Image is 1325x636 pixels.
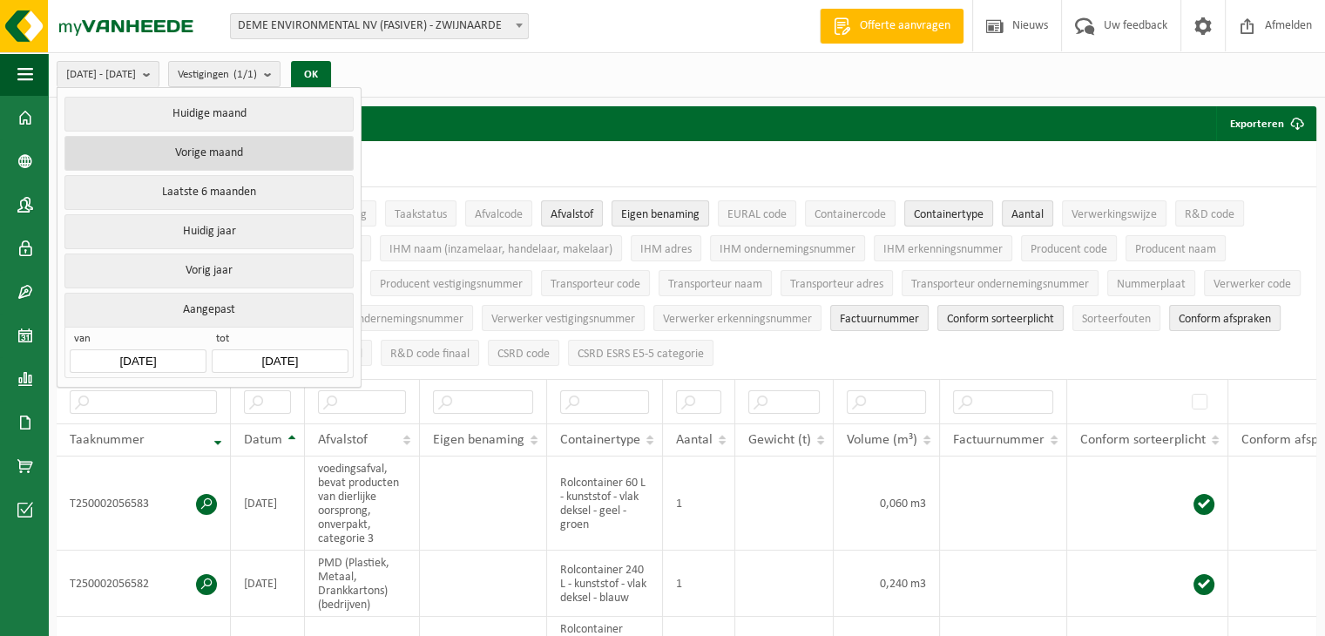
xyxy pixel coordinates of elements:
span: Containertype [560,433,640,447]
span: Sorteerfouten [1082,313,1151,326]
button: Transporteur ondernemingsnummerTransporteur ondernemingsnummer : Activate to sort [902,270,1099,296]
button: Verwerker erkenningsnummerVerwerker erkenningsnummer: Activate to sort [653,305,821,331]
span: Volume (m³) [847,433,917,447]
button: Transporteur codeTransporteur code: Activate to sort [541,270,650,296]
button: Laatste 6 maanden [64,175,353,210]
span: Eigen benaming [433,433,524,447]
count: (1/1) [233,69,257,80]
span: Vestigingen [178,62,257,88]
td: Rolcontainer 240 L - kunststof - vlak deksel - blauw [547,551,663,617]
span: Verwerker ondernemingsnummer [298,313,463,326]
button: Vestigingen(1/1) [168,61,281,87]
span: IHM ondernemingsnummer [720,243,855,256]
span: Gewicht (t) [748,433,811,447]
button: AfvalcodeAfvalcode: Activate to sort [465,200,532,227]
button: IHM ondernemingsnummerIHM ondernemingsnummer: Activate to sort [710,235,865,261]
span: Aantal [1011,208,1044,221]
button: Aangepast [64,293,353,327]
span: Eigen benaming [621,208,700,221]
span: EURAL code [727,208,787,221]
span: Verwerkingswijze [1071,208,1157,221]
button: SorteerfoutenSorteerfouten: Activate to sort [1072,305,1160,331]
button: IHM adresIHM adres: Activate to sort [631,235,701,261]
span: tot [212,332,348,349]
button: Conform afspraken : Activate to sort [1169,305,1281,331]
span: R&D code [1185,208,1234,221]
a: Offerte aanvragen [820,9,963,44]
button: FactuurnummerFactuurnummer: Activate to sort [830,305,929,331]
td: [DATE] [231,457,305,551]
td: 1 [663,551,735,617]
td: 0,240 m3 [834,551,940,617]
td: T250002056583 [57,457,231,551]
td: 1 [663,457,735,551]
span: Transporteur ondernemingsnummer [911,278,1089,291]
span: Producent code [1031,243,1107,256]
button: Producent codeProducent code: Activate to sort [1021,235,1117,261]
button: Eigen benamingEigen benaming: Activate to sort [612,200,709,227]
button: ContainercodeContainercode: Activate to sort [805,200,896,227]
button: VerwerkingswijzeVerwerkingswijze: Activate to sort [1062,200,1166,227]
span: Transporteur adres [790,278,883,291]
span: van [70,332,206,349]
span: IHM naam (inzamelaar, handelaar, makelaar) [389,243,612,256]
button: [DATE] - [DATE] [57,61,159,87]
span: R&D code finaal [390,348,470,361]
span: Taaknummer [70,433,145,447]
span: Conform sorteerplicht [1080,433,1206,447]
span: Aantal [676,433,713,447]
span: IHM erkenningsnummer [883,243,1003,256]
button: Verwerker vestigingsnummerVerwerker vestigingsnummer: Activate to sort [482,305,645,331]
span: Verwerker vestigingsnummer [491,313,635,326]
button: IHM erkenningsnummerIHM erkenningsnummer: Activate to sort [874,235,1012,261]
button: AfvalstofAfvalstof: Activate to sort [541,200,603,227]
td: voedingsafval, bevat producten van dierlijke oorsprong, onverpakt, categorie 3 [305,457,420,551]
button: ContainertypeContainertype: Activate to sort [904,200,993,227]
span: Afvalstof [551,208,593,221]
button: EURAL codeEURAL code: Activate to sort [718,200,796,227]
button: Exporteren [1216,106,1315,141]
button: Vorig jaar [64,254,353,288]
button: NummerplaatNummerplaat: Activate to sort [1107,270,1195,296]
span: Containertype [914,208,984,221]
span: Transporteur naam [668,278,762,291]
button: Producent vestigingsnummerProducent vestigingsnummer: Activate to sort [370,270,532,296]
button: Transporteur naamTransporteur naam: Activate to sort [659,270,772,296]
span: CSRD ESRS E5-5 categorie [578,348,704,361]
span: Factuurnummer [953,433,1044,447]
button: Verwerker ondernemingsnummerVerwerker ondernemingsnummer: Activate to sort [288,305,473,331]
td: [DATE] [231,551,305,617]
button: Huidig jaar [64,214,353,249]
span: DEME ENVIRONMENTAL NV (FASIVER) - ZWIJNAARDE [231,14,528,38]
span: Verwerker erkenningsnummer [663,313,812,326]
button: OK [291,61,331,89]
span: Taakstatus [395,208,447,221]
span: Nummerplaat [1117,278,1186,291]
td: 0,060 m3 [834,457,940,551]
button: CSRD ESRS E5-5 categorieCSRD ESRS E5-5 categorie: Activate to sort [568,340,713,366]
button: Huidige maand [64,97,353,132]
button: Vorige maand [64,136,353,171]
button: Transporteur adresTransporteur adres: Activate to sort [781,270,893,296]
button: Verwerker codeVerwerker code: Activate to sort [1204,270,1301,296]
span: [DATE] - [DATE] [66,62,136,88]
button: AantalAantal: Activate to sort [1002,200,1053,227]
span: Producent vestigingsnummer [380,278,523,291]
span: Afvalstof [318,433,368,447]
button: Producent naamProducent naam: Activate to sort [1126,235,1226,261]
span: Factuurnummer [840,313,919,326]
span: Conform sorteerplicht [947,313,1054,326]
span: Transporteur code [551,278,640,291]
span: DEME ENVIRONMENTAL NV (FASIVER) - ZWIJNAARDE [230,13,529,39]
button: CSRD codeCSRD code: Activate to sort [488,340,559,366]
span: IHM adres [640,243,692,256]
span: Producent naam [1135,243,1216,256]
button: TaakstatusTaakstatus: Activate to sort [385,200,456,227]
button: R&D codeR&amp;D code: Activate to sort [1175,200,1244,227]
span: CSRD code [497,348,550,361]
span: Verwerker code [1213,278,1291,291]
span: Containercode [815,208,886,221]
td: PMD (Plastiek, Metaal, Drankkartons) (bedrijven) [305,551,420,617]
td: Rolcontainer 60 L - kunststof - vlak deksel - geel - groen [547,457,663,551]
button: Conform sorteerplicht : Activate to sort [937,305,1064,331]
